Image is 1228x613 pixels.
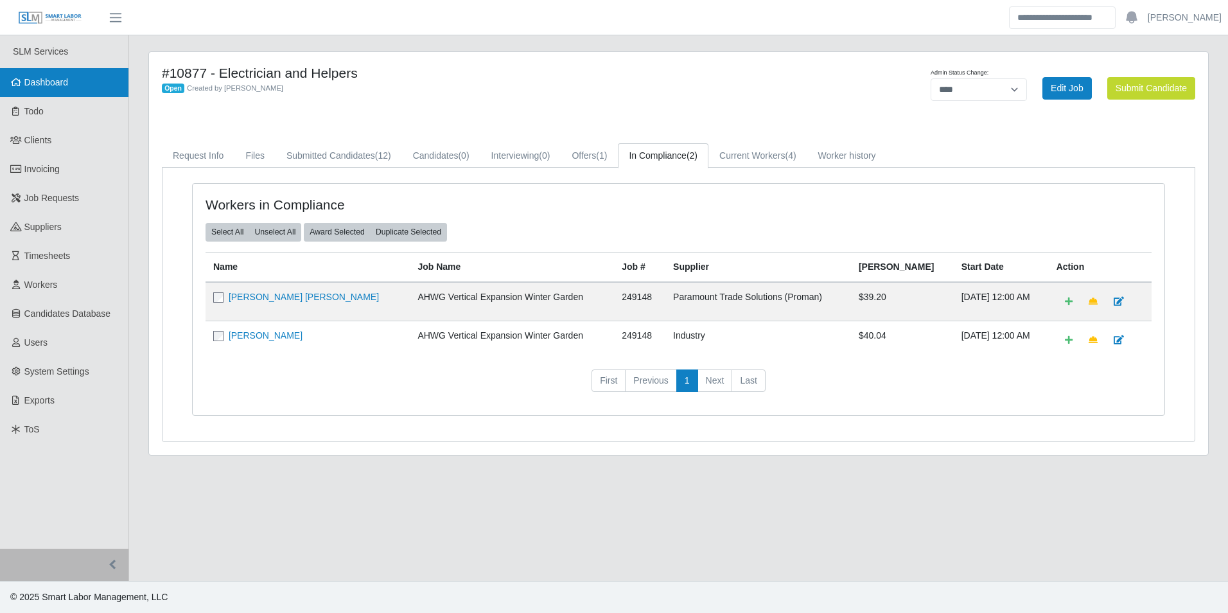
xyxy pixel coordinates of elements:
a: Files [234,143,276,168]
span: Exports [24,395,55,405]
span: (2) [687,150,697,161]
a: Add Default Cost Code [1057,329,1081,351]
span: (4) [785,150,796,161]
a: Edit Job [1042,77,1092,100]
h4: Workers in Compliance [206,197,588,213]
th: Name [206,252,410,282]
a: [PERSON_NAME] [229,330,303,341]
a: Candidates [402,143,480,168]
td: [DATE] 12:00 AM [954,321,1049,359]
span: Users [24,337,48,348]
td: $40.04 [851,321,954,359]
div: bulk actions [304,223,447,241]
a: Submitted Candidates [276,143,402,168]
span: Open [162,84,184,94]
a: In Compliance [618,143,708,168]
td: 249148 [614,321,665,359]
td: $39.20 [851,282,954,321]
th: [PERSON_NAME] [851,252,954,282]
h4: #10877 - Electrician and Helpers [162,65,757,81]
span: Dashboard [24,77,69,87]
span: Workers [24,280,58,290]
span: (0) [539,150,550,161]
span: © 2025 Smart Labor Management, LLC [10,592,168,602]
td: AHWG Vertical Expansion Winter Garden [410,321,614,359]
th: Start Date [954,252,1049,282]
span: Timesheets [24,251,71,261]
a: [PERSON_NAME] [1148,11,1222,24]
th: Action [1049,252,1152,282]
span: System Settings [24,366,89,377]
nav: pagination [206,369,1152,403]
span: Candidates Database [24,308,111,319]
span: SLM Services [13,46,68,57]
a: Make Team Lead [1080,329,1106,351]
a: Add Default Cost Code [1057,290,1081,313]
td: Paramount Trade Solutions (Proman) [665,282,851,321]
td: [DATE] 12:00 AM [954,282,1049,321]
td: 249148 [614,282,665,321]
span: ToS [24,424,40,434]
button: Submit Candidate [1107,77,1195,100]
button: Unselect All [249,223,301,241]
a: Current Workers [708,143,807,168]
span: (12) [375,150,391,161]
th: Job # [614,252,665,282]
th: Supplier [665,252,851,282]
span: Suppliers [24,222,62,232]
button: Duplicate Selected [370,223,447,241]
td: AHWG Vertical Expansion Winter Garden [410,282,614,321]
div: bulk actions [206,223,301,241]
label: Admin Status Change: [931,69,988,78]
img: SLM Logo [18,11,82,25]
a: Interviewing [480,143,561,168]
input: Search [1009,6,1116,29]
button: Award Selected [304,223,371,241]
a: Offers [561,143,618,168]
span: Clients [24,135,52,145]
a: 1 [676,369,698,393]
span: (1) [596,150,607,161]
a: [PERSON_NAME] [PERSON_NAME] [229,292,379,302]
span: Todo [24,106,44,116]
th: Job Name [410,252,614,282]
span: (0) [458,150,469,161]
td: Industry [665,321,851,359]
button: Select All [206,223,249,241]
span: Invoicing [24,164,60,174]
span: Created by [PERSON_NAME] [187,84,283,92]
a: Request Info [162,143,234,168]
a: Worker history [807,143,887,168]
span: Job Requests [24,193,80,203]
a: Make Team Lead [1080,290,1106,313]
